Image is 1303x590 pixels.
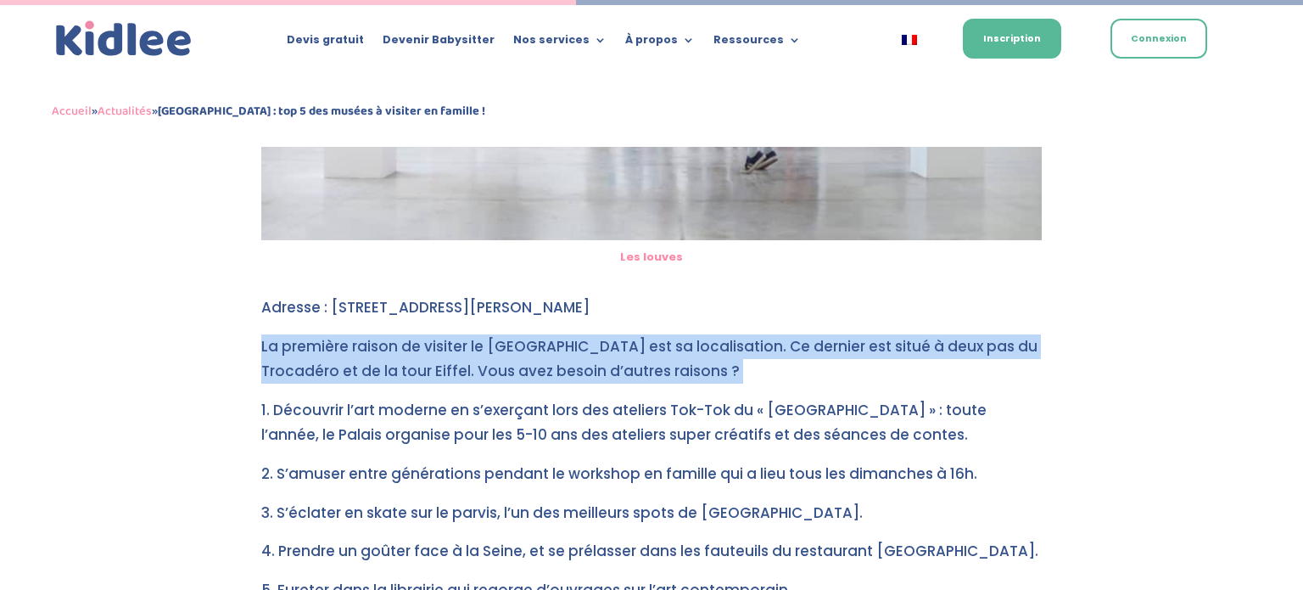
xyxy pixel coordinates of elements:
a: Devenir Babysitter [383,34,495,53]
a: Nos services [513,34,607,53]
a: Devis gratuit [287,34,364,53]
a: Les louves [620,249,683,265]
a: Inscription [963,19,1061,59]
p: 1. Découvrir l’art moderne en s’exerçant lors des ateliers Tok-Tok du « [GEOGRAPHIC_DATA] » : tou... [261,398,1042,462]
a: Accueil [52,101,92,121]
a: À propos [625,34,695,53]
a: Connexion [1110,19,1207,59]
p: La première raison de visiter le [GEOGRAPHIC_DATA] est sa localisation. Ce dernier est situé à de... [261,334,1042,398]
strong: [GEOGRAPHIC_DATA] : top 5 des musées à visiter en famille ! [158,101,485,121]
p: Adresse : [STREET_ADDRESS][PERSON_NAME] [261,295,1042,334]
p: 3. S’éclater en skate sur le parvis, l’un des meilleurs spots de [GEOGRAPHIC_DATA]. [261,501,1042,540]
a: Actualités [98,101,152,121]
p: 2. S’amuser entre générations pendant le workshop en famille qui a lieu tous les dimanches à 16h. [261,462,1042,501]
p: 4. Prendre un goûter face à la Seine, et se prélasser dans les fauteuils du restaurant [GEOGRAPHI... [261,539,1042,578]
a: Kidlee Logo [52,17,196,61]
a: Ressources [713,34,801,53]
img: Français [902,35,917,45]
img: logo_kidlee_bleu [52,17,196,61]
span: » » [52,101,485,121]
